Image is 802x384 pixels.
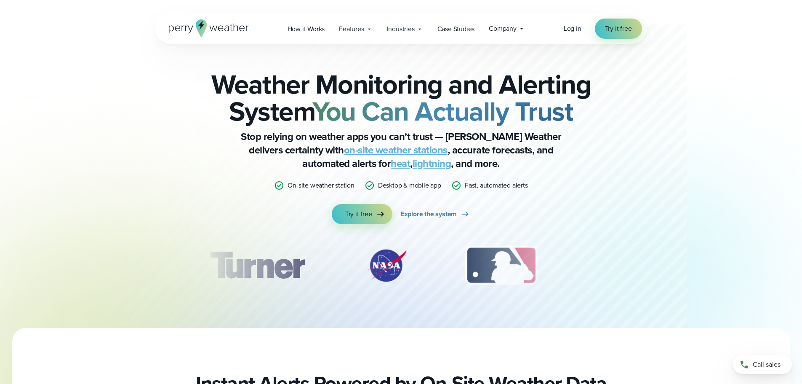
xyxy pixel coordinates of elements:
span: Call sales [753,360,781,370]
span: Industries [387,24,415,34]
a: How it Works [280,20,332,38]
span: How it Works [288,24,325,34]
a: heat [391,156,410,171]
a: Try it free [332,204,392,224]
img: Turner-Construction_1.svg [197,244,317,287]
a: Log in [564,24,581,34]
div: slideshow [197,244,605,291]
span: Try it free [345,209,372,219]
div: 3 of 12 [457,244,546,287]
p: On-site weather station [288,180,354,191]
span: Log in [564,24,581,33]
a: on-site weather stations [344,142,448,158]
img: PGA.svg [586,244,653,287]
a: Try it free [595,19,642,39]
span: Company [489,24,517,34]
span: Case Studies [437,24,475,34]
div: 2 of 12 [357,244,416,287]
a: Explore the system [401,204,470,224]
a: Case Studies [430,20,482,38]
div: 1 of 12 [197,244,317,287]
img: NASA.svg [357,244,416,287]
p: Stop relying on weather apps you can’t trust — [PERSON_NAME] Weather delivers certainty with , ac... [233,130,570,170]
strong: You Can Actually Trust [312,91,573,131]
span: Features [339,24,364,34]
div: 4 of 12 [586,244,653,287]
img: MLB.svg [457,244,546,287]
p: Fast, automated alerts [465,180,528,191]
a: Call sales [733,355,792,374]
span: Try it free [605,24,632,34]
span: Explore the system [401,209,457,219]
p: Desktop & mobile app [378,180,441,191]
a: lightning [413,156,451,171]
h2: Weather Monitoring and Alerting System [197,71,605,125]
